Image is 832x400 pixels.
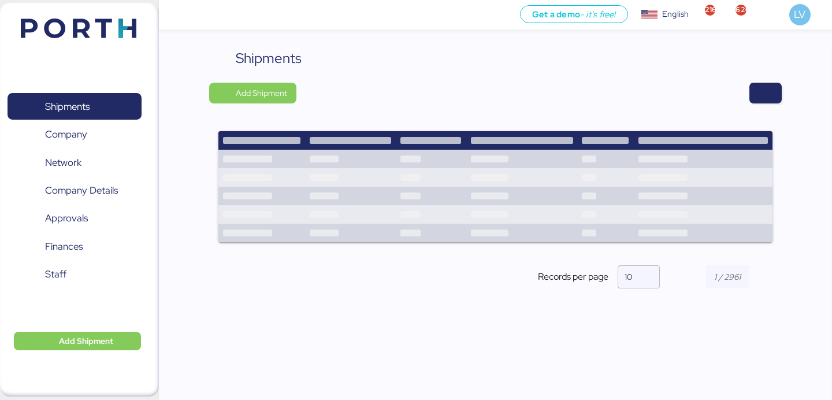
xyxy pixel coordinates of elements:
[8,93,142,120] a: Shipments
[8,261,142,288] a: Staff
[8,121,142,148] a: Company
[45,182,118,199] span: Company Details
[8,149,142,176] a: Network
[45,98,90,115] span: Shipments
[45,126,87,143] span: Company
[209,83,296,103] button: Add Shipment
[236,86,287,100] span: Add Shipment
[236,48,302,69] div: Shipments
[794,7,805,22] span: LV
[8,234,142,260] a: Finances
[662,8,689,20] div: English
[45,238,83,255] span: Finances
[538,270,608,284] span: Records per page
[706,265,749,288] input: 1 / 2961
[45,266,66,283] span: Staff
[8,177,142,204] a: Company Details
[14,332,141,350] button: Add Shipment
[59,334,113,348] span: Add Shipment
[45,210,88,227] span: Approvals
[625,272,632,282] span: 10
[45,154,81,171] span: Network
[8,205,142,232] a: Approvals
[166,5,185,25] button: Menu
